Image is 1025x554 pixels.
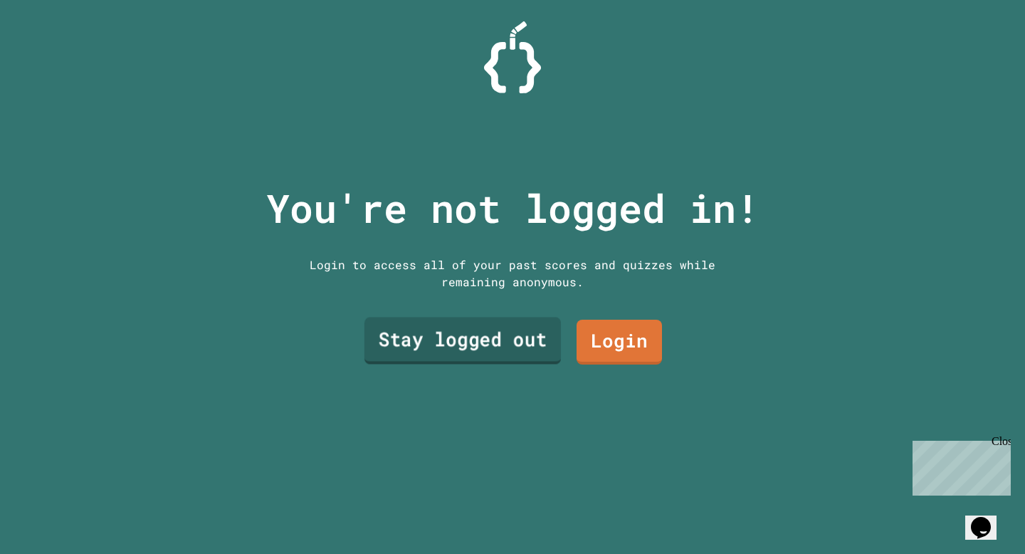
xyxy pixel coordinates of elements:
div: Login to access all of your past scores and quizzes while remaining anonymous. [299,256,726,291]
iframe: chat widget [907,435,1011,496]
p: You're not logged in! [266,179,759,238]
div: Chat with us now!Close [6,6,98,90]
a: Login [577,320,662,365]
img: Logo.svg [484,21,541,93]
iframe: chat widget [965,497,1011,540]
a: Stay logged out [364,317,561,364]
